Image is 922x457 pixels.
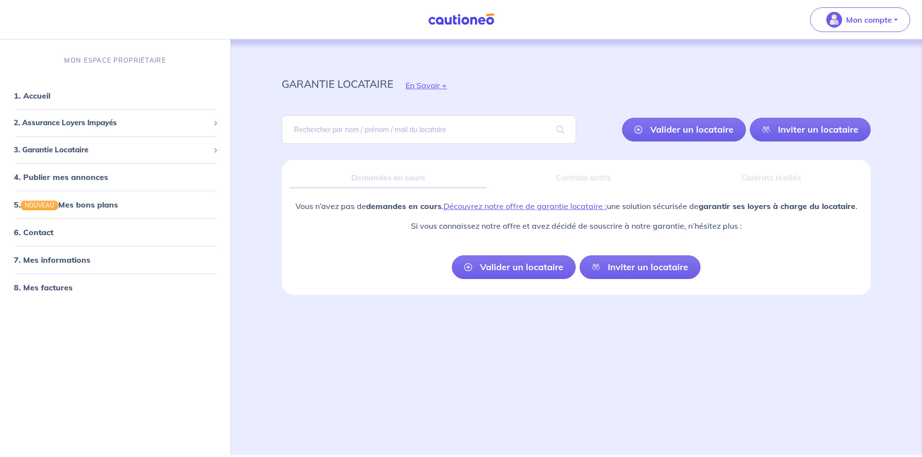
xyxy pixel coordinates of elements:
p: Mon compte [846,14,892,26]
span: 3. Garantie Locataire [14,144,209,155]
a: Inviter un locataire [750,118,871,141]
a: Inviter un locataire [580,255,701,279]
div: 8. Mes factures [4,278,226,297]
strong: demandes en cours [366,201,442,211]
span: 2. Assurance Loyers Impayés [14,117,209,129]
a: 8. Mes factures [14,282,73,292]
img: illu_account_valid_menu.svg [826,12,842,28]
a: 6. Contact [14,227,53,237]
input: Rechercher par nom / prénom / mail du locataire [282,115,576,144]
a: Découvrez notre offre de garantie locataire : [443,201,607,211]
button: illu_account_valid_menu.svgMon compte [810,7,910,32]
div: 2. Assurance Loyers Impayés [4,113,226,133]
a: 1. Accueil [14,91,50,101]
div: 4. Publier mes annonces [4,167,226,187]
a: 5.NOUVEAUMes bons plans [14,200,118,210]
div: 5.NOUVEAUMes bons plans [4,195,226,214]
a: Valider un locataire [622,118,746,141]
p: garantie locataire [282,75,393,93]
div: 3. Garantie Locataire [4,140,226,159]
button: En Savoir + [393,71,459,100]
p: MON ESPACE PROPRIÉTAIRE [64,56,166,65]
div: 1. Accueil [4,86,226,105]
a: 7. Mes informations [14,255,90,265]
span: search [545,116,576,143]
img: Cautioneo [424,13,498,26]
p: Vous n’avez pas de . une solution sécurisée de . [295,200,857,212]
a: Valider un locataire [452,255,576,279]
strong: garantir ses loyers à charge du locataire [699,201,855,211]
p: Si vous connaissez notre offre et avez décidé de souscrire à notre garantie, n’hésitez plus : [295,220,857,232]
div: 7. Mes informations [4,250,226,270]
div: 6. Contact [4,222,226,242]
a: 4. Publier mes annonces [14,172,108,182]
